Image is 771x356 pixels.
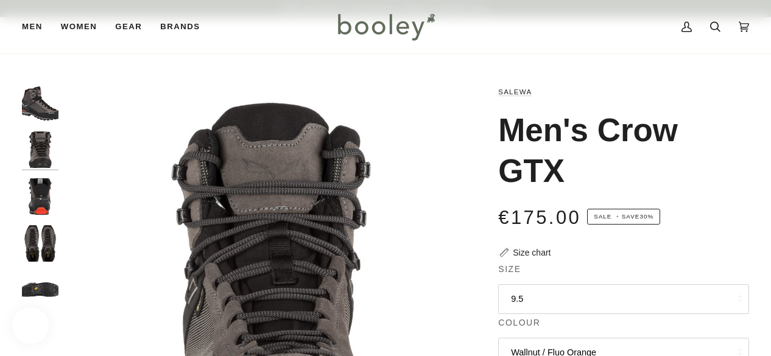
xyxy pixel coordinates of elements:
img: Salewa Men's Crow GTX Wallnut / Fluo Orange - Booley Galway [22,271,58,308]
span: Colour [498,316,540,329]
img: Salewa Men's Crow GTX Wallnut / Fluo Orange - Booley Galway [22,225,58,262]
em: • [614,213,622,220]
span: 30% [639,213,653,220]
h1: Men's Crow GTX [498,110,740,190]
span: Sale [594,213,611,220]
span: Men [22,21,43,33]
img: Salewa Men's Crow GTX Wallnut / Fluo Orange - Booley Galway [22,85,58,122]
span: Save [587,209,660,225]
img: Booley [333,9,439,44]
span: €175.00 [498,207,581,228]
span: Gear [115,21,142,33]
span: Brands [160,21,200,33]
a: Salewa [498,88,532,96]
img: Salewa Men's Crow GTX Wallnut / Fluo Orange - Booley Galway [22,178,58,215]
span: Women [61,21,97,33]
div: Size chart [513,246,551,259]
img: Salewa Men's Crow GTX Wallnut / Fluo Orange - Booley Galway [22,131,58,168]
iframe: Button to open loyalty program pop-up [12,307,49,344]
span: Size [498,263,521,276]
button: 9.5 [498,284,749,314]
